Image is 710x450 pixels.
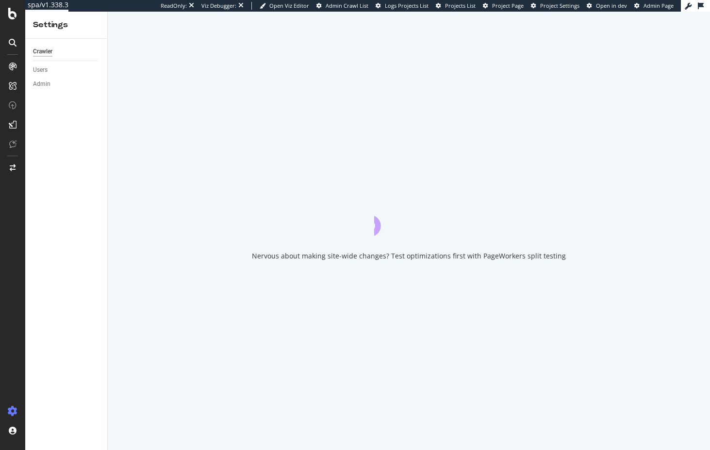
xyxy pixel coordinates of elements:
a: Users [33,65,100,75]
a: Open in dev [587,2,627,10]
a: Project Page [483,2,524,10]
div: Nervous about making site-wide changes? Test optimizations first with PageWorkers split testing [252,251,566,261]
div: Settings [33,19,99,31]
a: Admin [33,79,100,89]
a: Projects List [436,2,476,10]
a: Admin Crawl List [316,2,368,10]
div: Users [33,65,48,75]
span: Admin Page [644,2,674,9]
span: Project Page [492,2,524,9]
a: Open Viz Editor [260,2,309,10]
span: Project Settings [540,2,579,9]
div: animation [374,201,444,236]
a: Crawler [33,47,100,57]
span: Projects List [445,2,476,9]
div: Admin [33,79,50,89]
span: Logs Projects List [385,2,429,9]
span: Admin Crawl List [326,2,368,9]
a: Admin Page [634,2,674,10]
div: ReadOnly: [161,2,187,10]
a: Project Settings [531,2,579,10]
div: Viz Debugger: [201,2,236,10]
a: Logs Projects List [376,2,429,10]
span: Open Viz Editor [269,2,309,9]
div: Crawler [33,47,52,57]
span: Open in dev [596,2,627,9]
